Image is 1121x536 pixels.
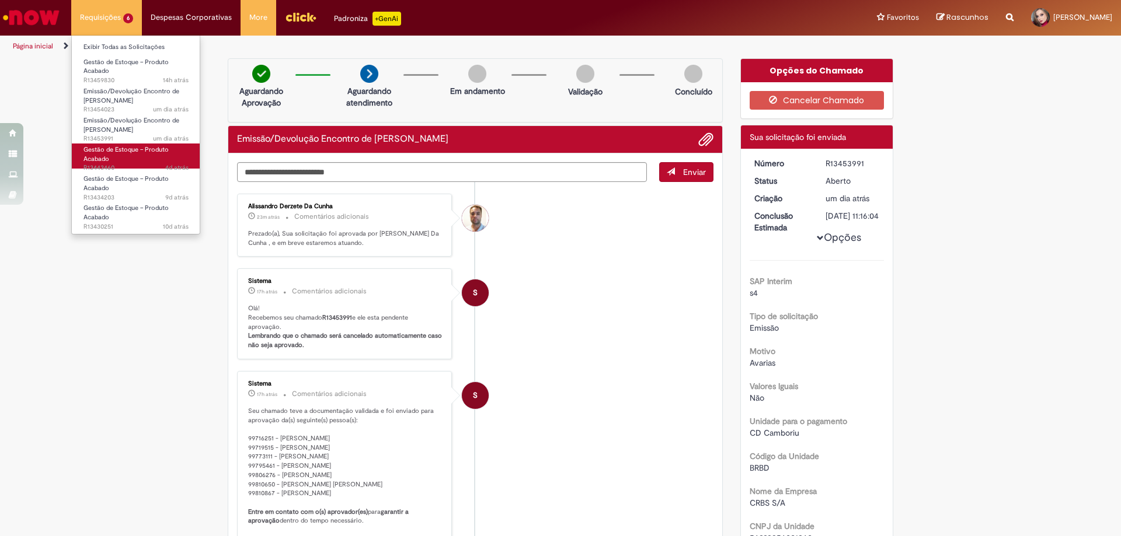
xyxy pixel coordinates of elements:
img: click_logo_yellow_360x200.png [285,8,316,26]
p: Aguardando Aprovação [233,85,290,108]
span: 9d atrás [165,193,189,202]
h2: Emissão/Devolução Encontro de Contas Fornecedor Histórico de tíquete [237,134,448,145]
b: Motivo [750,346,775,356]
time: 20/08/2025 20:42:07 [165,193,189,202]
time: 19/08/2025 17:56:27 [163,222,189,231]
span: Enviar [683,167,706,177]
p: +GenAi [372,12,401,26]
dt: Número [746,157,817,169]
div: Padroniza [334,12,401,26]
span: 10d atrás [163,222,189,231]
a: Aberto R13430251 : Gestão de Estoque – Produto Acabado [72,202,200,227]
span: um dia atrás [153,134,189,143]
a: Aberto R13454023 : Emissão/Devolução Encontro de Contas Fornecedor [72,85,200,110]
div: Sistema [248,278,443,285]
span: S [473,279,478,307]
time: 25/08/2025 10:41:05 [165,163,189,172]
b: Lembrando que o chamado será cancelado automaticamente caso não seja aprovado. [248,331,444,349]
p: Olá! Recebemos seu chamado e ele esta pendente aprovação. [248,304,443,350]
time: 28/08/2025 15:22:02 [257,288,277,295]
div: R13453991 [826,157,880,169]
dt: Conclusão Estimada [746,210,817,233]
span: Sua solicitação foi enviada [750,132,846,142]
span: s4 [750,288,758,298]
div: System [462,382,489,409]
div: Sistema [248,380,443,387]
span: R13459830 [83,76,189,85]
span: Gestão de Estoque – Produto Acabado [83,145,169,163]
b: Tipo de solicitação [750,311,818,321]
textarea: Digite sua mensagem aqui... [237,162,647,182]
span: CD Camboriu [750,428,799,438]
img: img-circle-grey.png [576,65,594,83]
a: Rascunhos [937,12,988,23]
b: Entre em contato com o(s) aprovador(es) [248,507,368,516]
span: BRBD [750,463,770,473]
ul: Requisições [71,35,200,234]
span: Rascunhos [946,12,988,23]
time: 28/08/2025 15:21:52 [257,391,277,398]
small: Comentários adicionais [292,286,367,296]
time: 27/08/2025 17:43:21 [153,105,189,114]
span: More [249,12,267,23]
span: 14h atrás [163,76,189,85]
time: 29/08/2025 08:27:32 [257,213,280,220]
p: Concluído [675,86,712,97]
div: 27/08/2025 17:37:50 [826,192,880,204]
b: CNPJ da Unidade [750,521,814,531]
span: 17h atrás [257,288,277,295]
span: R13454023 [83,105,189,114]
span: um dia atrás [826,193,869,204]
div: Aberto [826,175,880,187]
b: Unidade para o pagamento [750,416,847,426]
a: Aberto R13434203 : Gestão de Estoque – Produto Acabado [72,173,200,198]
div: System [462,279,489,306]
dt: Criação [746,192,817,204]
b: Nome da Empresa [750,486,817,496]
span: Gestão de Estoque – Produto Acabado [83,174,169,192]
b: R13453991 [322,313,352,322]
p: Prezado(a), Sua solicitação foi aprovada por [PERSON_NAME] Da Cunha , e em breve estaremos atuando. [248,229,443,247]
span: R13453991 [83,134,189,143]
span: CRBS S/A [750,498,785,508]
p: Validação [568,86,603,97]
span: 23m atrás [257,213,280,220]
img: img-circle-grey.png [684,65,702,83]
span: Emissão/Devolução Encontro de [PERSON_NAME] [83,116,179,134]
a: Aberto R13443460 : Gestão de Estoque – Produto Acabado [72,143,200,169]
small: Comentários adicionais [294,212,369,222]
button: Cancelar Chamado [750,91,885,110]
span: 4d atrás [165,163,189,172]
div: Alissandro Derzete Da Cunha [248,203,443,210]
button: Adicionar anexos [698,132,713,147]
span: 17h atrás [257,391,277,398]
b: Valores Iguais [750,381,798,391]
div: [DATE] 11:16:04 [826,210,880,222]
dt: Status [746,175,817,187]
time: 28/08/2025 18:30:19 [163,76,189,85]
span: R13443460 [83,163,189,173]
a: Aberto R13453991 : Emissão/Devolução Encontro de Contas Fornecedor [72,114,200,139]
p: Aguardando atendimento [341,85,398,108]
a: Página inicial [13,41,53,51]
span: um dia atrás [153,105,189,114]
span: R13430251 [83,222,189,232]
a: Exibir Todas as Solicitações [72,41,200,54]
span: Gestão de Estoque – Produto Acabado [83,58,169,76]
div: Opções do Chamado [741,59,893,82]
time: 27/08/2025 17:37:50 [826,193,869,204]
span: Avarias [750,358,775,368]
ul: Trilhas de página [9,36,739,57]
img: arrow-next.png [360,65,378,83]
span: Não [750,393,764,403]
div: Alissandro Derzete Da Cunha [462,205,489,232]
span: Despesas Corporativas [151,12,232,23]
span: S [473,381,478,409]
span: Gestão de Estoque – Produto Acabado [83,204,169,222]
time: 27/08/2025 17:37:52 [153,134,189,143]
span: 6 [123,13,133,23]
b: SAP Interim [750,276,792,286]
a: Aberto R13459830 : Gestão de Estoque – Produto Acabado [72,56,200,81]
span: Emissão/Devolução Encontro de [PERSON_NAME] [83,87,179,105]
img: img-circle-grey.png [468,65,486,83]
